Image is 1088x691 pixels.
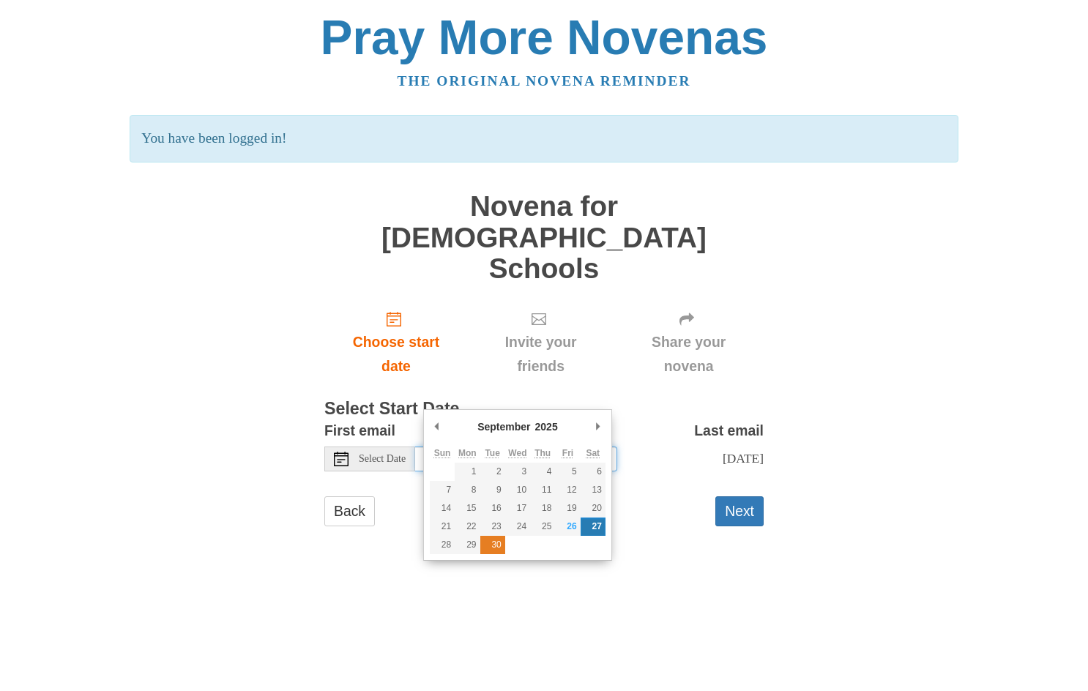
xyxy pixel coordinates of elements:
[530,481,555,499] button: 11
[505,463,530,481] button: 3
[468,299,614,386] div: Click "Next" to confirm your start date first.
[324,191,764,285] h1: Novena for [DEMOGRAPHIC_DATA] Schools
[480,499,505,518] button: 16
[430,518,455,536] button: 21
[505,518,530,536] button: 24
[505,499,530,518] button: 17
[591,416,606,438] button: Next Month
[430,499,455,518] button: 14
[555,518,580,536] button: 26
[482,330,599,378] span: Invite your friends
[581,463,606,481] button: 6
[480,536,505,554] button: 30
[324,496,375,526] a: Back
[130,115,958,163] p: You have been logged in!
[533,416,560,438] div: 2025
[434,448,451,458] abbr: Sunday
[555,463,580,481] button: 5
[530,463,555,481] button: 4
[485,448,499,458] abbr: Tuesday
[430,536,455,554] button: 28
[455,481,480,499] button: 8
[723,451,764,466] span: [DATE]
[530,499,555,518] button: 18
[505,481,530,499] button: 10
[458,448,477,458] abbr: Monday
[359,454,406,464] span: Select Date
[694,419,764,443] label: Last email
[586,448,600,458] abbr: Saturday
[530,518,555,536] button: 25
[324,400,764,419] h3: Select Start Date
[562,448,573,458] abbr: Friday
[324,419,395,443] label: First email
[555,499,580,518] button: 19
[455,518,480,536] button: 22
[321,10,768,64] a: Pray More Novenas
[430,481,455,499] button: 7
[480,518,505,536] button: 23
[508,448,526,458] abbr: Wednesday
[339,330,453,378] span: Choose start date
[455,499,480,518] button: 15
[581,481,606,499] button: 13
[480,481,505,499] button: 9
[628,330,749,378] span: Share your novena
[534,448,551,458] abbr: Thursday
[415,447,617,471] input: Use the arrow keys to pick a date
[475,416,532,438] div: September
[614,299,764,386] div: Click "Next" to confirm your start date first.
[430,416,444,438] button: Previous Month
[398,73,691,89] a: The original novena reminder
[715,496,764,526] button: Next
[324,299,468,386] a: Choose start date
[480,463,505,481] button: 2
[555,481,580,499] button: 12
[455,536,480,554] button: 29
[455,463,480,481] button: 1
[581,499,606,518] button: 20
[581,518,606,536] button: 27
